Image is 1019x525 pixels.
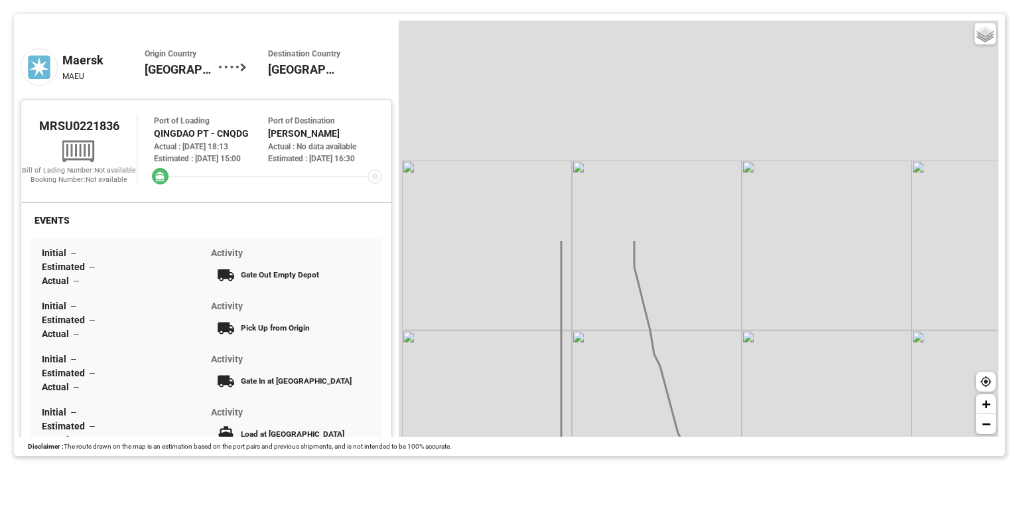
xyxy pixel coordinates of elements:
span: -- [71,301,76,311]
span: Actual [42,329,74,339]
span: + [982,396,990,412]
a: Zoom in [976,394,996,414]
span: [GEOGRAPHIC_DATA] [268,60,342,78]
span: -- [71,407,76,417]
span: Initial [42,301,71,311]
span: -- [90,262,95,272]
span: The route drawn on the map is an estimation based on the port pairs and previous shipments, and i... [64,443,452,450]
span: Activity [211,248,243,258]
span: Disclaimer : [28,443,64,450]
span: Gate Out Empty Depot [241,270,319,279]
span: MAEU [62,72,84,81]
div: Booking Number: Not available [21,175,137,185]
span: -- [71,248,76,258]
span: -- [90,368,95,378]
span: Estimated [42,421,90,431]
a: Zoom out [976,414,996,434]
span: Gate In at [GEOGRAPHIC_DATA] [241,376,352,386]
div: Bill of Lading Number: Not available [21,166,137,175]
div: Norway [268,48,342,86]
div: Port of Loading [154,115,268,127]
span: Estimated [42,262,90,272]
span: -- [74,275,79,286]
span: Load at [GEOGRAPHIC_DATA] [241,429,344,439]
a: Layers [975,23,996,44]
div: Port of Destination [268,115,382,127]
span: Actual [42,435,74,445]
span: Actual [42,382,74,392]
div: [PERSON_NAME] [268,127,382,141]
span: Initial [42,248,71,258]
span: Estimated [42,315,90,325]
span: MRSU0221836 [39,119,119,133]
div: Actual : No data available [268,141,382,153]
span: Pick Up from Origin [241,323,310,333]
span: Activity [211,354,243,364]
span: -- [90,315,95,325]
div: Maersk [62,51,145,69]
span: − [982,415,990,432]
div: EVENTS [31,212,74,229]
span: -- [74,382,79,392]
img: maersk.png [21,48,58,86]
span: Activity [211,407,243,417]
div: China [145,48,219,86]
span: Actual [42,275,74,286]
span: Estimated [42,368,90,378]
div: QINGDAO PT - CNQDG [154,127,268,141]
div: Estimated : [DATE] 16:30 [268,153,382,165]
span: Initial [42,354,71,364]
span: Destination Country [268,48,342,60]
span: Origin Country [145,48,219,60]
span: -- [74,329,79,339]
span: -- [74,435,79,445]
div: Estimated : [DATE] 15:00 [154,153,268,165]
span: Initial [42,407,71,417]
span: Activity [211,301,243,311]
div: Actual : [DATE] 18:13 [154,141,268,153]
span: -- [71,354,76,364]
span: -- [90,421,95,431]
span: [GEOGRAPHIC_DATA] [145,60,219,78]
